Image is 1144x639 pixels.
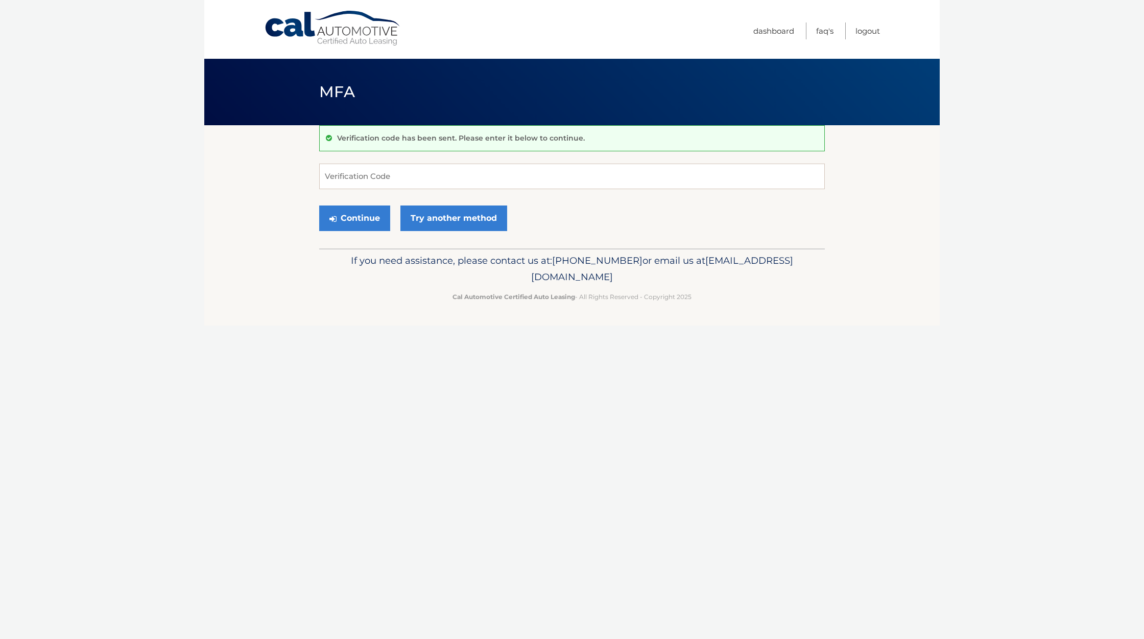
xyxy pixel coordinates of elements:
[319,164,825,189] input: Verification Code
[319,82,355,101] span: MFA
[855,22,880,39] a: Logout
[753,22,794,39] a: Dashboard
[264,10,402,47] a: Cal Automotive
[326,291,818,302] p: - All Rights Reserved - Copyright 2025
[816,22,833,39] a: FAQ's
[531,255,793,283] span: [EMAIL_ADDRESS][DOMAIN_NAME]
[400,206,507,231] a: Try another method
[552,255,642,266] span: [PHONE_NUMBER]
[452,293,575,301] strong: Cal Automotive Certified Auto Leasing
[326,253,818,285] p: If you need assistance, please contact us at: or email us at
[337,133,585,143] p: Verification code has been sent. Please enter it below to continue.
[319,206,390,231] button: Continue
